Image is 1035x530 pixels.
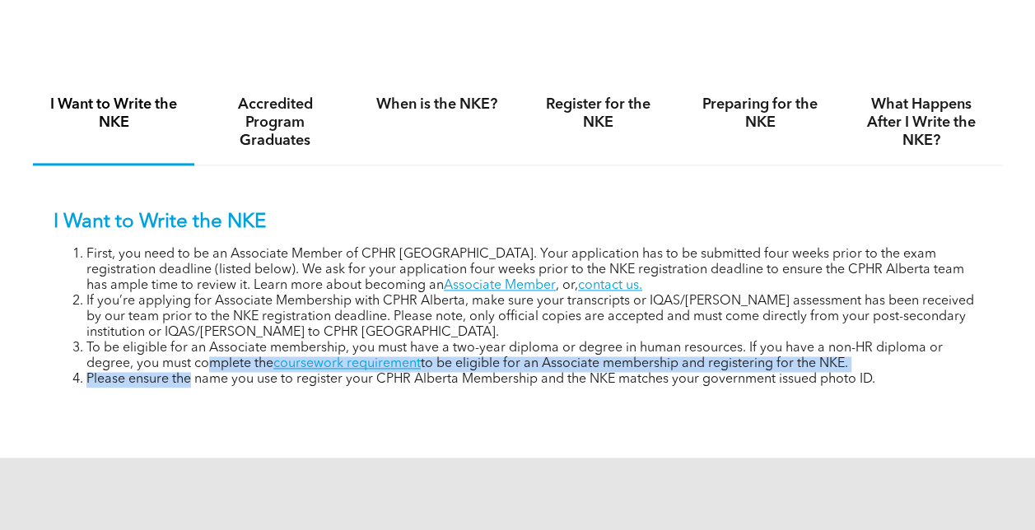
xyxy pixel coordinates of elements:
li: To be eligible for an Associate membership, you must have a two-year diploma or degree in human r... [86,341,981,372]
h4: Register for the NKE [533,95,664,132]
a: coursework requirement [273,357,421,370]
li: First, you need to be an Associate Member of CPHR [GEOGRAPHIC_DATA]. Your application has to be s... [86,247,981,294]
h4: When is the NKE? [371,95,502,114]
li: If you’re applying for Associate Membership with CPHR Alberta, make sure your transcripts or IQAS... [86,294,981,341]
a: contact us. [578,279,642,292]
p: I Want to Write the NKE [54,211,981,235]
a: Associate Member [444,279,556,292]
h4: Accredited Program Graduates [209,95,341,150]
h4: Preparing for the NKE [694,95,826,132]
h4: What Happens After I Write the NKE? [856,95,987,150]
h4: I Want to Write the NKE [48,95,179,132]
li: Please ensure the name you use to register your CPHR Alberta Membership and the NKE matches your ... [86,372,981,388]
